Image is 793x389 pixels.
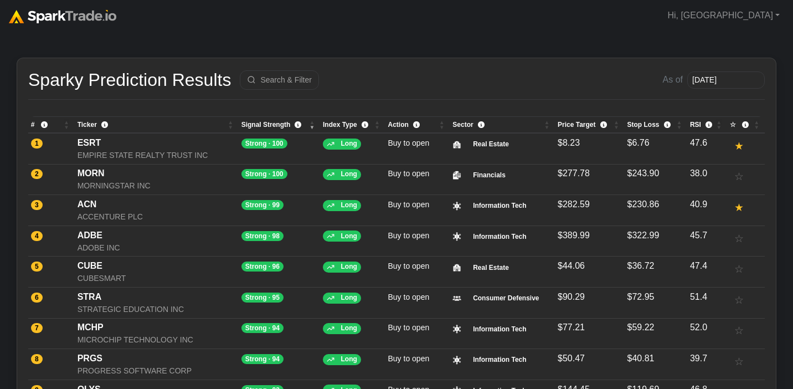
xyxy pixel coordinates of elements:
[558,168,590,178] span: $277.78
[470,170,508,180] small: Financials
[388,354,430,363] small: Buy to open
[690,261,707,270] span: 47.4
[388,231,430,240] small: Buy to open
[452,296,461,301] img: Consumer Defensive
[730,290,757,311] button: ☆
[558,120,595,130] span: Price Target
[31,200,43,210] span: 3
[323,120,357,130] span: Index Type
[388,323,430,332] small: Buy to open
[31,293,43,303] span: 6
[690,323,707,332] span: 52.0
[627,120,659,130] span: Stop Loss
[627,292,654,301] span: $72.95
[730,121,736,129] span: ☆
[470,293,542,303] small: Consumer Defensive
[341,355,357,363] span: Long
[730,167,757,187] button: ☆
[78,290,236,304] div: STRA
[730,229,757,249] button: ☆
[78,242,236,254] div: ADOBE INC
[625,117,687,133] th: Stop Loss A predefined price level where you'll exit a trade to limit losses if the market moves ...
[341,324,357,332] span: Long
[241,169,287,179] span: Strong · 100
[239,117,320,133] th: Signal Strength This score reflects SparkTrade's AI model confidence in the predicted move. Highe...
[31,169,43,179] span: 2
[78,365,236,377] div: PROGRESS SOFTWARE CORP
[388,169,430,178] small: Buy to open
[627,231,659,240] span: $322.99
[341,201,357,209] span: Long
[341,140,357,147] span: Long
[341,232,357,240] span: Long
[690,199,707,209] span: 40.9
[75,117,239,133] th: Ticker Stock ticker symbol and company name for the predicted security. : activate to sort column...
[388,293,430,301] small: Buy to open
[558,354,585,363] span: $50.47
[31,231,43,241] span: 4
[452,356,461,365] img: Information Tech
[687,117,727,133] th: RSI 70 for short setups.">Relative Strength Index indicating overbought/oversold levels. Use &lt;...
[555,117,624,133] th: Price Target The forecasted level where you plan to take profits once a trade moves in your favor...
[690,168,707,178] span: 38.0
[627,323,654,332] span: $59.22
[558,231,590,240] span: $389.99
[78,198,236,211] div: ACN
[341,294,357,301] span: Long
[78,321,236,334] div: MCHP
[341,170,357,178] span: Long
[470,324,529,334] small: Information Tech
[727,117,765,133] th: ☆ Click to add or remove stocks from your personal watchlist for easy tracking. : activate to sor...
[78,304,236,315] div: STRATEGIC EDUCATION INC
[241,139,287,149] span: Strong · 100
[470,263,511,273] small: Real Estate
[627,261,654,270] span: $36.72
[388,120,409,130] span: Action
[31,139,43,149] span: 1
[452,232,461,241] img: Information Tech
[690,120,701,130] span: RSI
[78,334,236,346] div: MICROCHIP TECHNOLOGY INC
[627,138,649,147] span: $6.76
[31,121,35,129] span: #
[78,229,236,242] div: ADBE
[627,199,659,209] span: $230.86
[730,198,757,218] button: ★
[558,199,590,209] span: $282.59
[470,201,529,211] small: Information Tech
[241,231,284,241] span: Strong · 98
[388,262,430,270] small: Buy to open
[730,259,757,280] button: ☆
[241,293,284,303] span: Strong · 95
[78,180,236,192] div: MORNINGSTAR INC
[241,120,291,130] span: Signal Strength
[388,200,430,209] small: Buy to open
[452,202,461,211] img: Information Tech
[240,70,319,90] button: Search & Filter
[241,323,284,333] span: Strong · 94
[31,262,43,272] span: 5
[470,232,529,242] small: Information Tech
[28,69,231,90] h2: Sparky Prediction Results
[690,138,707,147] span: 47.6
[558,138,580,147] span: $8.23
[558,323,585,332] span: $77.21
[470,139,511,149] small: Real Estate
[320,117,385,133] th: Index Type Long = Bullish outlook. Short = bearish setup. : activate to sort column ascending
[450,117,555,133] th: Sector Industry sector classification for targeted exposure or sector rotation strategies. : acti...
[78,136,236,150] div: ESRT
[558,261,585,270] span: $44.06
[78,259,236,273] div: CUBE
[690,231,707,240] span: 45.7
[452,263,461,272] img: Real Estate
[627,354,654,363] span: $40.81
[388,139,430,147] small: Buy to open
[241,200,284,210] span: Strong · 99
[341,263,357,270] span: Long
[78,352,236,365] div: PRGS
[241,354,284,364] span: Strong · 94
[31,323,43,333] span: 7
[452,171,461,180] img: Financials
[452,120,473,130] span: Sector
[730,321,757,341] button: ☆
